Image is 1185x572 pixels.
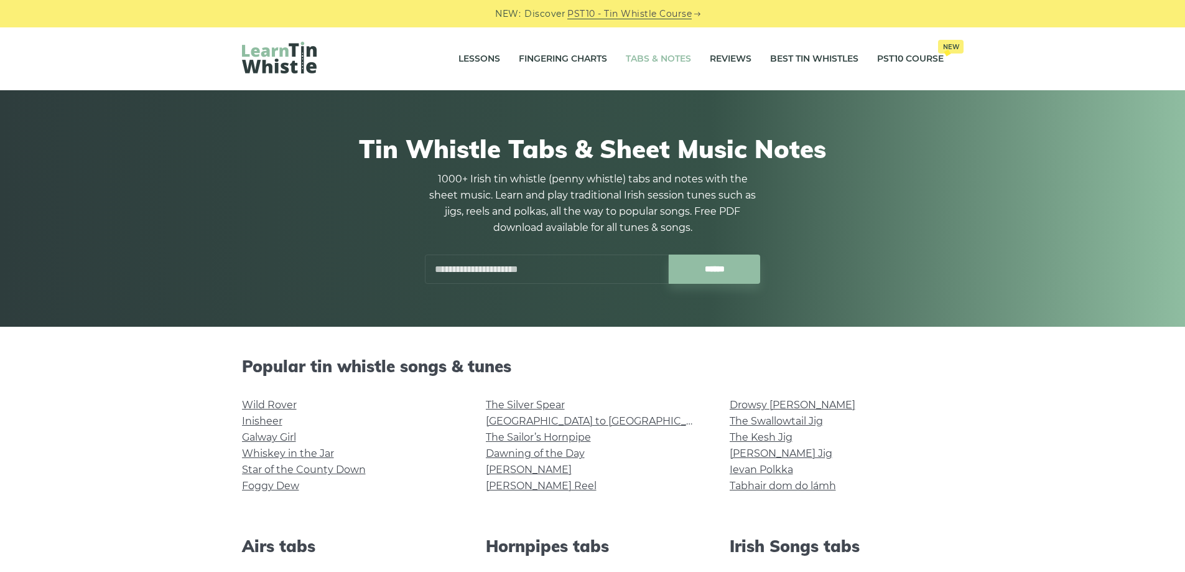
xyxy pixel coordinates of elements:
a: Fingering Charts [519,44,607,75]
a: Reviews [710,44,751,75]
a: Star of the County Down [242,464,366,476]
h2: Airs tabs [242,537,456,556]
a: Tabhair dom do lámh [730,480,836,492]
a: Whiskey in the Jar [242,448,334,459]
a: [PERSON_NAME] Reel [486,480,597,492]
a: Inisheer [242,415,282,427]
a: [PERSON_NAME] [486,464,572,476]
h1: Tin Whistle Tabs & Sheet Music Notes [242,134,944,164]
a: Galway Girl [242,431,296,443]
a: The Sailor’s Hornpipe [486,431,591,443]
h2: Hornpipes tabs [486,537,700,556]
a: Lessons [458,44,500,75]
a: Wild Rover [242,399,297,411]
img: LearnTinWhistle.com [242,42,317,73]
a: The Kesh Jig [730,431,792,443]
a: Drowsy [PERSON_NAME] [730,399,855,411]
a: Ievan Polkka [730,464,793,476]
a: The Silver Spear [486,399,565,411]
a: Best Tin Whistles [770,44,858,75]
a: PST10 CourseNew [877,44,944,75]
a: Foggy Dew [242,480,299,492]
a: The Swallowtail Jig [730,415,823,427]
a: Dawning of the Day [486,448,585,459]
a: Tabs & Notes [626,44,691,75]
span: New [938,40,964,54]
p: 1000+ Irish tin whistle (penny whistle) tabs and notes with the sheet music. Learn and play tradi... [425,171,761,236]
h2: Irish Songs tabs [730,537,944,556]
a: [GEOGRAPHIC_DATA] to [GEOGRAPHIC_DATA] [486,415,715,427]
h2: Popular tin whistle songs & tunes [242,357,944,376]
a: [PERSON_NAME] Jig [730,448,832,459]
